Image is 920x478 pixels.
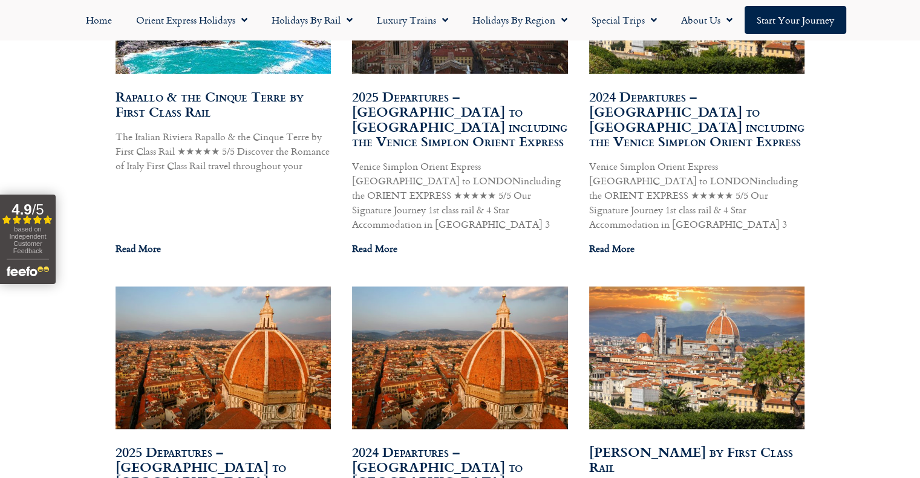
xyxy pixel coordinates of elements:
a: Read more about Rapallo & the Cinque Terre by First Class Rail [116,241,161,256]
a: Read more about 2025 Departures – Florence to London including the Venice Simplon Orient Express [352,241,397,256]
p: Venice Simplon Orient Express [GEOGRAPHIC_DATA] to LONDONincluding the ORIENT EXPRESS ★★★★★ 5/5 O... [589,159,805,231]
a: Luxury Trains [365,6,460,34]
a: Rapallo & the Cinque Terre by First Class Rail [116,86,304,121]
a: Orient Express Holidays [124,6,259,34]
a: Florence in spring time, Tuscany, Italy [589,286,805,428]
a: Read more about 2024 Departures – Florence to London including the Venice Simplon Orient Express [589,241,635,256]
a: Home [74,6,124,34]
p: Venice Simplon Orient Express [GEOGRAPHIC_DATA] to LONDONincluding the ORIENT EXPRESS ★★★★★ 5/5 O... [352,159,568,231]
img: Florence in spring time, Tuscany, Italy [587,285,805,430]
a: Holidays by Rail [259,6,365,34]
a: Start your Journey [745,6,846,34]
nav: Menu [6,6,914,34]
a: 2024 Departures – [GEOGRAPHIC_DATA] to [GEOGRAPHIC_DATA] including the Venice Simplon Orient Express [589,86,804,151]
p: The Italian Riviera Rapallo & the Cinque Terre by First Class Rail ★★★★★ 5/5 Discover the Romance... [116,129,331,173]
a: 2025 Departures – [GEOGRAPHIC_DATA] to [GEOGRAPHIC_DATA] including the Venice Simplon Orient Express [352,86,567,151]
a: About Us [669,6,745,34]
a: Holidays by Region [460,6,579,34]
a: Special Trips [579,6,669,34]
a: [PERSON_NAME] by First Class Rail [589,442,793,477]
